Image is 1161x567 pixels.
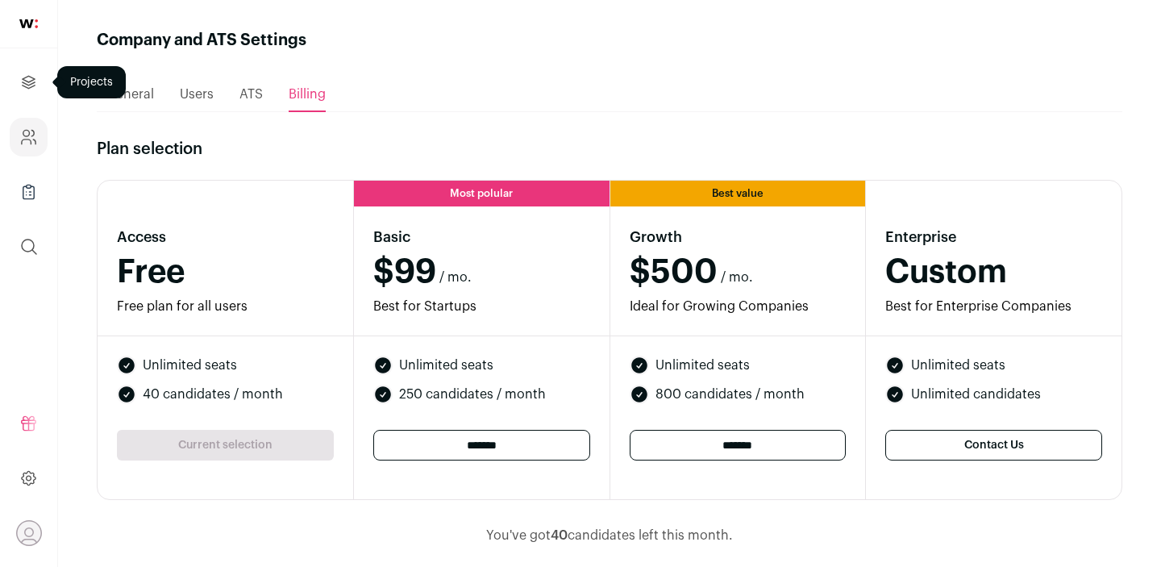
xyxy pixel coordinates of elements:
[911,356,1005,375] span: Unlimited seats
[373,258,436,287] span: $99
[373,297,590,316] div: Best for Startups
[610,181,866,206] div: Best value
[239,78,263,110] a: ATS
[885,226,1102,248] h3: Enterprise
[57,66,126,98] div: Projects
[106,78,154,110] a: General
[399,385,546,404] span: 250 candidates / month
[180,78,214,110] a: Users
[106,88,154,101] span: General
[289,88,326,101] span: Billing
[354,181,610,206] div: Most polular
[117,226,334,248] h3: Access
[10,63,48,102] a: Projects
[885,297,1102,316] div: Best for Enterprise Companies
[117,256,185,289] span: Free
[16,520,42,546] button: Open dropdown
[97,138,1122,161] h2: Plan selection
[143,356,237,375] span: Unlimited seats
[911,385,1041,404] span: Unlimited candidates
[143,385,283,404] span: 40 candidates / month
[117,297,334,316] div: Free plan for all users
[655,356,750,375] span: Unlimited seats
[551,529,568,542] span: 40
[10,173,48,211] a: Company Lists
[630,258,718,287] span: $500
[439,268,472,287] span: / mo.
[885,256,1007,289] span: Custom
[239,88,263,101] span: ATS
[630,226,847,248] h3: Growth
[180,88,214,101] span: Users
[373,226,590,248] h3: Basic
[19,19,38,28] img: wellfound-shorthand-0d5821cbd27db2630d0214b213865d53afaa358527fdda9d0ea32b1df1b89c2c.svg
[885,430,1102,461] a: Contact Us
[721,268,753,287] span: / mo.
[117,430,334,461] div: Current selection
[97,526,1122,545] div: You've got candidates left this month.
[630,297,847,316] div: Ideal for Growing Companies
[399,356,493,375] span: Unlimited seats
[97,29,306,52] h1: Company and ATS Settings
[655,385,805,404] span: 800 candidates / month
[10,118,48,156] a: Company and ATS Settings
